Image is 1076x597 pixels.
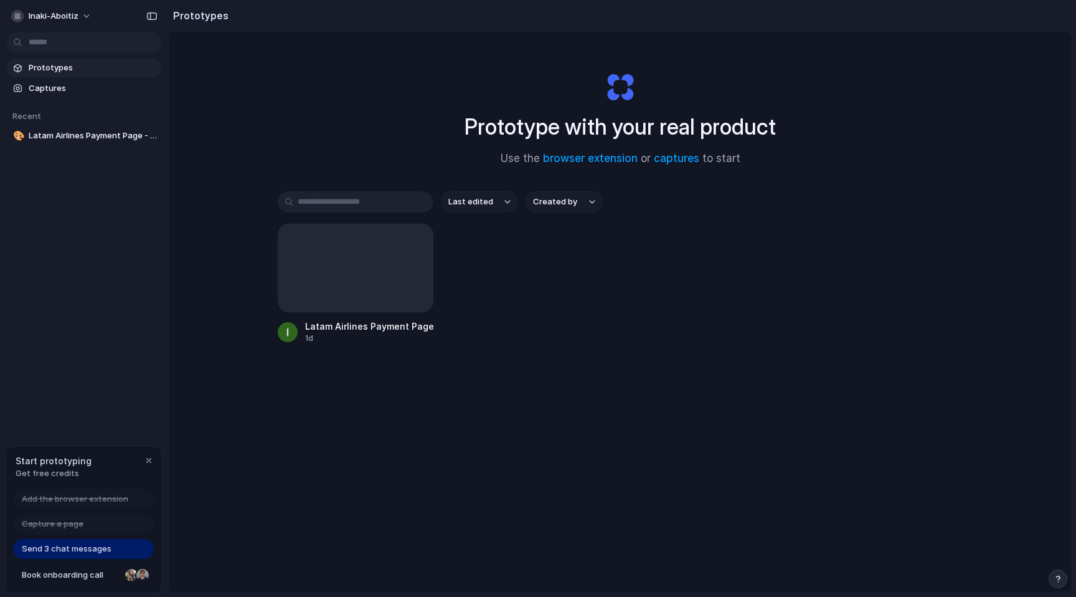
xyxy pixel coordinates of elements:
[441,191,518,213] button: Last edited
[13,565,154,585] a: Book onboarding call
[22,518,83,530] span: Capture a page
[6,59,162,77] a: Prototypes
[29,82,157,95] span: Captures
[6,127,162,145] a: 🎨Latam Airlines Payment Page - MACH Payment Option
[168,8,229,23] h2: Prototypes
[305,333,433,344] div: 1d
[22,569,120,581] span: Book onboarding call
[11,130,24,142] button: 🎨
[29,62,157,74] span: Prototypes
[124,568,139,583] div: Nicole Kubica
[16,454,92,467] span: Start prototyping
[654,152,699,165] a: captures
[533,196,577,208] span: Created by
[135,568,150,583] div: Christian Iacullo
[543,152,638,165] a: browser extension
[448,196,493,208] span: Last edited
[29,10,78,22] span: inaki-aboitiz
[22,493,128,505] span: Add the browser extension
[465,110,776,143] h1: Prototype with your real product
[6,6,98,26] button: inaki-aboitiz
[278,224,433,344] a: Latam Airlines Payment Page - MACH Payment Option1d
[12,111,41,121] span: Recent
[6,79,162,98] a: Captures
[16,467,92,480] span: Get free credits
[526,191,603,213] button: Created by
[305,320,433,333] div: Latam Airlines Payment Page - MACH Payment Option
[22,543,111,555] span: Send 3 chat messages
[29,130,157,142] span: Latam Airlines Payment Page - MACH Payment Option
[13,129,22,143] div: 🎨
[501,151,740,167] span: Use the or to start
